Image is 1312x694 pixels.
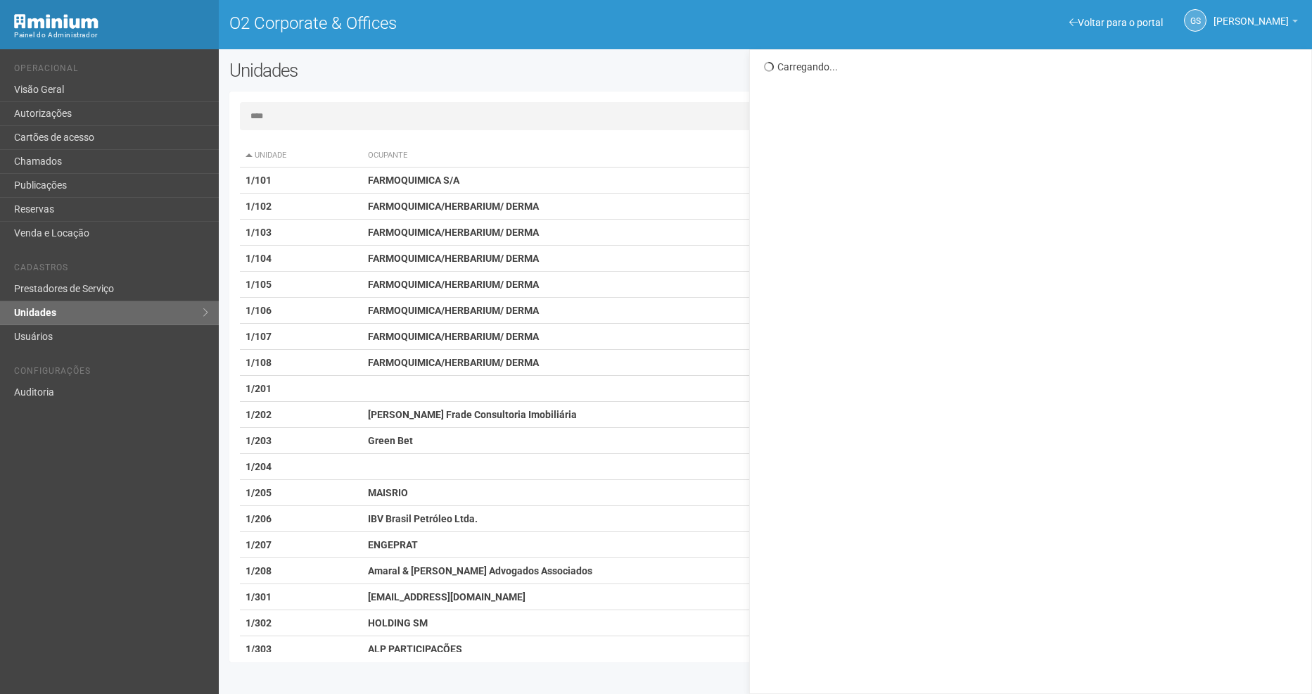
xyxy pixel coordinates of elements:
strong: 1/106 [246,305,272,316]
strong: [EMAIL_ADDRESS][DOMAIN_NAME] [368,591,526,602]
strong: 1/207 [246,539,272,550]
h2: Unidades [229,60,664,81]
div: Carregando... [764,61,1301,73]
li: Cadastros [14,263,208,277]
strong: 1/208 [246,565,272,576]
strong: 1/108 [246,357,272,368]
strong: 1/206 [246,513,272,524]
span: Gabriela Souza [1214,2,1289,27]
strong: 1/302 [246,617,272,629]
li: Configurações [14,366,208,381]
strong: FARMOQUIMICA/HERBARIUM/ DERMA [368,279,539,290]
strong: HOLDING SM [368,617,428,629]
a: GS [1184,9,1206,32]
strong: FARMOQUIMICA/HERBARIUM/ DERMA [368,305,539,316]
h1: O2 Corporate & Offices [229,14,755,32]
strong: 1/301 [246,591,272,602]
strong: 1/103 [246,227,272,238]
strong: 1/107 [246,331,272,342]
img: Minium [14,14,98,29]
strong: FARMOQUIMICA S/A [368,175,459,186]
strong: MAISRIO [368,487,408,498]
strong: 1/204 [246,461,272,472]
strong: 1/202 [246,409,272,420]
strong: 1/201 [246,383,272,394]
strong: Amaral & [PERSON_NAME] Advogados Associados [368,565,592,576]
strong: 1/203 [246,435,272,446]
a: Voltar para o portal [1069,17,1163,28]
th: Ocupante [362,144,900,168]
strong: 1/101 [246,175,272,186]
strong: ENGEPRAT [368,539,418,550]
strong: FARMOQUIMICA/HERBARIUM/ DERMA [368,227,539,238]
strong: 1/104 [246,253,272,264]
strong: FARMOQUIMICA/HERBARIUM/ DERMA [368,253,539,264]
strong: 1/105 [246,279,272,290]
a: [PERSON_NAME] [1214,18,1298,29]
strong: FARMOQUIMICA/HERBARIUM/ DERMA [368,331,539,342]
strong: 1/303 [246,643,272,655]
strong: 1/205 [246,487,272,498]
strong: 1/102 [246,201,272,212]
strong: ALP PARTICIPAÇÕES [368,643,462,655]
strong: [PERSON_NAME] Frade Consultoria Imobiliária [368,409,577,420]
th: Unidade [240,144,362,168]
div: Painel do Administrador [14,29,208,42]
strong: FARMOQUIMICA/HERBARIUM/ DERMA [368,357,539,368]
strong: FARMOQUIMICA/HERBARIUM/ DERMA [368,201,539,212]
strong: IBV Brasil Petróleo Ltda. [368,513,478,524]
li: Operacional [14,63,208,78]
strong: Green Bet [368,435,413,446]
